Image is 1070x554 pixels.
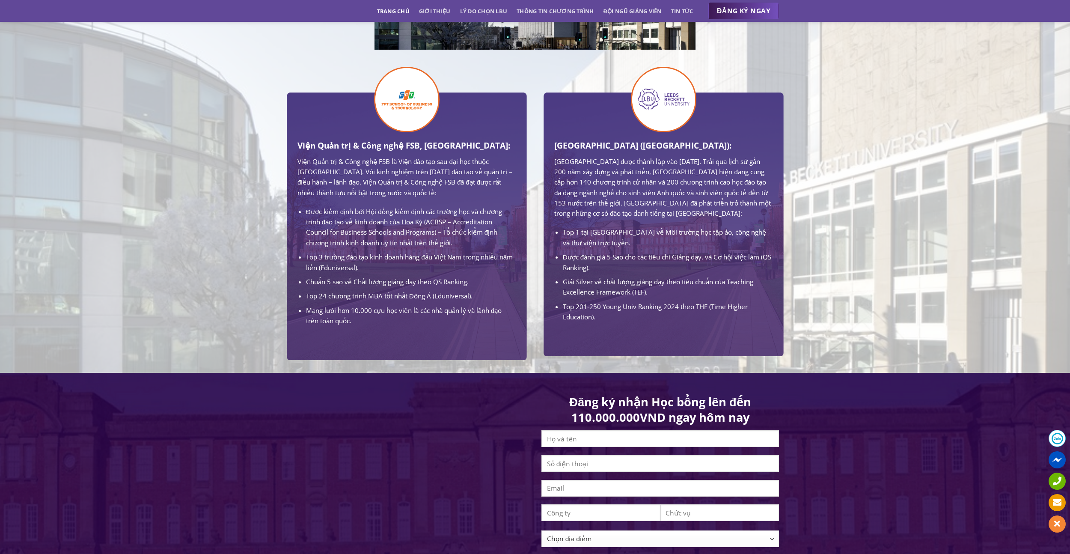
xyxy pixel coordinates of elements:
[297,139,516,152] h3: Viện Quản trị & Công nghệ FSB, [GEOGRAPHIC_DATA]:
[603,3,662,19] a: Đội ngũ giảng viên
[671,3,693,19] a: Tin tức
[563,252,773,273] li: Được đánh giá 5 Sao cho các tiêu chí Giảng dạy, và Cơ hội việc làm (QS Ranking).
[554,156,773,219] p: [GEOGRAPHIC_DATA] được thành lập vào [DATE]. Trải qua lịch sử gần 200 năm xây dựng và phát triển,...
[708,3,779,20] a: ĐĂNG KÝ NGAY
[541,455,779,472] input: Số điện thoại
[554,139,773,152] h3: [GEOGRAPHIC_DATA] ([GEOGRAPHIC_DATA]):
[306,252,516,273] li: Top 3 trường đào tạo kinh doanh hàng đầu Việt Nam trong nhiều năm liền (Eduniversal).
[563,227,773,248] li: Top 1 tại [GEOGRAPHIC_DATA] về Môi trường học tập ảo, công nghệ và thư viện trực tuyến.
[377,3,410,19] a: Trang chủ
[541,480,779,497] input: Email
[306,291,516,301] li: Top 24 chương trình MBA tốt nhất Đông Á (Eduniversal).
[541,504,660,521] input: Công ty
[563,277,773,298] li: Giải Silver về chất lượng giảng dạy theo tiêu chuẩn của Teaching Excellence Framework (TEF).
[306,305,516,326] li: Mạng lưới hơn 10.000 cựu học viên là các nhà quản lý và lãnh đạo trên toàn quốc.
[541,394,779,425] h1: Đăng ký nhận Học bổng lên đến 110.000.000VND ngay hôm nay
[517,3,594,19] a: Thông tin chương trình
[306,206,516,248] li: Được kiểm định bởi Hội đồng kiểm định các trường học và chương trình đào tạo về kinh doanh của Ho...
[541,430,779,447] input: Họ và tên
[563,301,773,322] li: Top 201-250 Young Univ Ranking 2024 theo THE (Time Higher Education).
[460,3,508,19] a: Lý do chọn LBU
[297,156,516,198] p: Viện Quản trị & Công nghệ FSB là Viện đào tạo sau đại học thuộc [GEOGRAPHIC_DATA]. Với kinh nghiệ...
[717,6,770,16] span: ĐĂNG KÝ NGAY
[419,3,451,19] a: Giới thiệu
[660,504,779,521] input: Chức vụ
[306,277,516,287] li: Chuẩn 5 sao về Chất lượng giảng dạy theo QS Ranking.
